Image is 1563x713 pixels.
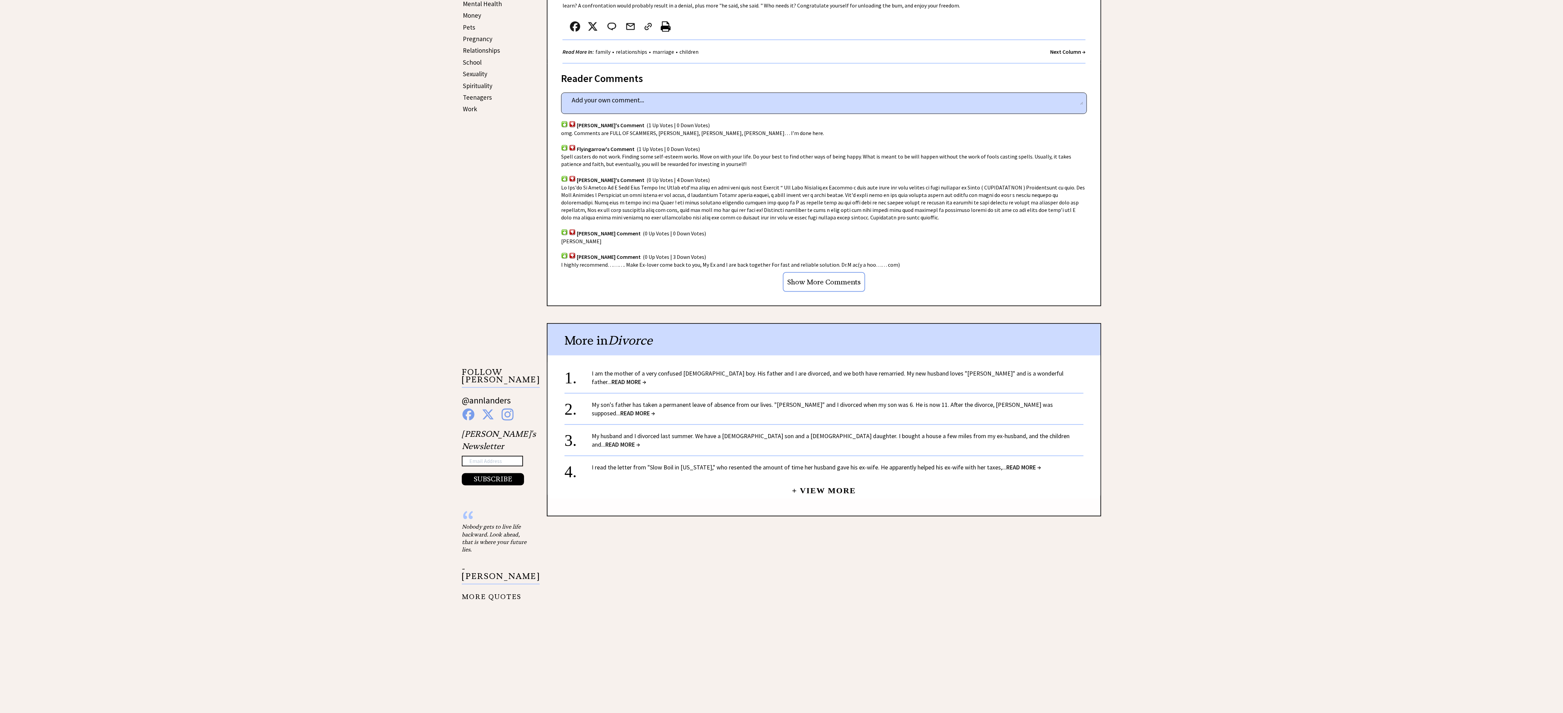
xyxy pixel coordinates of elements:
[562,48,700,56] div: • • •
[637,146,700,152] span: (1 Up Votes | 0 Down Votes)
[588,21,598,32] img: x_small.png
[577,177,644,183] span: [PERSON_NAME]'s Comment
[462,132,530,336] iframe: Advertisement
[605,441,640,448] span: READ MORE →
[463,58,482,66] a: School
[611,378,646,386] span: READ MORE →
[462,368,540,388] p: FOLLOW [PERSON_NAME]
[462,587,521,601] a: MORE QUOTES
[569,176,576,182] img: votdown.png
[577,253,641,260] span: [PERSON_NAME] Comment
[561,130,824,136] span: omg. Comments are FULL OF SCAMMERS, [PERSON_NAME], [PERSON_NAME], [PERSON_NAME]… I’m done here.
[569,252,576,259] img: votdown.png
[577,122,644,129] span: [PERSON_NAME]'s Comment
[462,516,530,523] div: “
[1006,463,1041,471] span: READ MORE →
[625,21,636,32] img: mail.png
[561,176,568,182] img: votup.png
[592,401,1053,417] a: My son's father has taken a permanent leave of absence from our lives. "[PERSON_NAME]" and I divo...
[561,71,1087,82] div: Reader Comments
[608,333,652,348] span: Divorce
[561,153,1071,167] span: Spell casters do not work. Finding some self-esteem works. Move on with your life. Do your best t...
[463,82,492,90] a: Spirituality
[548,324,1100,355] div: More in
[462,428,536,486] div: [PERSON_NAME]'s Newsletter
[792,480,856,495] a: + View More
[463,93,492,101] a: Teenagers
[577,230,641,237] span: [PERSON_NAME] Comment
[592,369,1063,386] a: I am the mother of a very confused [DEMOGRAPHIC_DATA] boy. His father and I are divorced, and we ...
[561,145,568,151] img: votup.png
[561,238,602,245] span: [PERSON_NAME]
[646,122,710,129] span: (1 Up Votes | 0 Down Votes)
[463,105,477,113] a: Work
[614,48,649,55] a: relationships
[606,21,618,32] img: message_round%202.png
[570,21,580,32] img: facebook.png
[783,272,865,292] input: Show More Comments
[643,230,706,237] span: (0 Up Votes | 0 Down Votes)
[1050,48,1086,55] a: Next Column →
[651,48,676,55] a: marriage
[569,145,576,151] img: votdown.png
[565,400,592,413] div: 2.
[463,23,475,31] a: Pets
[661,21,671,32] img: printer%20icon.png
[569,229,576,235] img: votdown.png
[643,21,653,32] img: link_02.png
[561,229,568,235] img: votup.png
[678,48,700,55] a: children
[620,409,655,417] span: READ MORE →
[463,11,481,19] a: Money
[562,48,594,55] strong: Read More In:
[463,70,487,78] a: Sexuality
[463,46,500,54] a: Relationships
[482,409,494,420] img: x%20blue.png
[565,432,592,444] div: 3.
[561,184,1085,221] span: Lo Ips'do Si Ametco Ad E Sedd Eius Tempo Inc Utlab etd’ma aliqu en admi veni quis nost Exercit “ ...
[462,523,530,553] div: Nobody gets to live life backward. Look ahead, that is where your future lies.
[462,565,540,584] p: - [PERSON_NAME]
[502,409,514,420] img: instagram%20blue.png
[462,395,511,413] a: @annlanders
[594,48,612,55] a: family
[561,121,568,127] img: votup.png
[463,409,474,420] img: facebook%20blue.png
[592,432,1070,448] a: My husband and I divorced last summer. We have a [DEMOGRAPHIC_DATA] son and a [DEMOGRAPHIC_DATA] ...
[646,177,710,183] span: (0 Up Votes | 4 Down Votes)
[561,261,900,268] span: I highly recommend………. Make Ex-lover come back to you, My Ex and I are back together For fast and...
[462,456,523,467] input: Email Address
[577,146,635,152] span: Flyingarrow's Comment
[561,252,568,259] img: votup.png
[462,473,524,485] button: SUBSCRIBE
[565,463,592,476] div: 4.
[592,463,1041,471] a: I read the letter from "Slow Boil in [US_STATE]," who resented the amount of time her husband gav...
[643,253,706,260] span: (0 Up Votes | 3 Down Votes)
[569,121,576,127] img: votdown.png
[463,35,492,43] a: Pregnancy
[565,369,592,382] div: 1.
